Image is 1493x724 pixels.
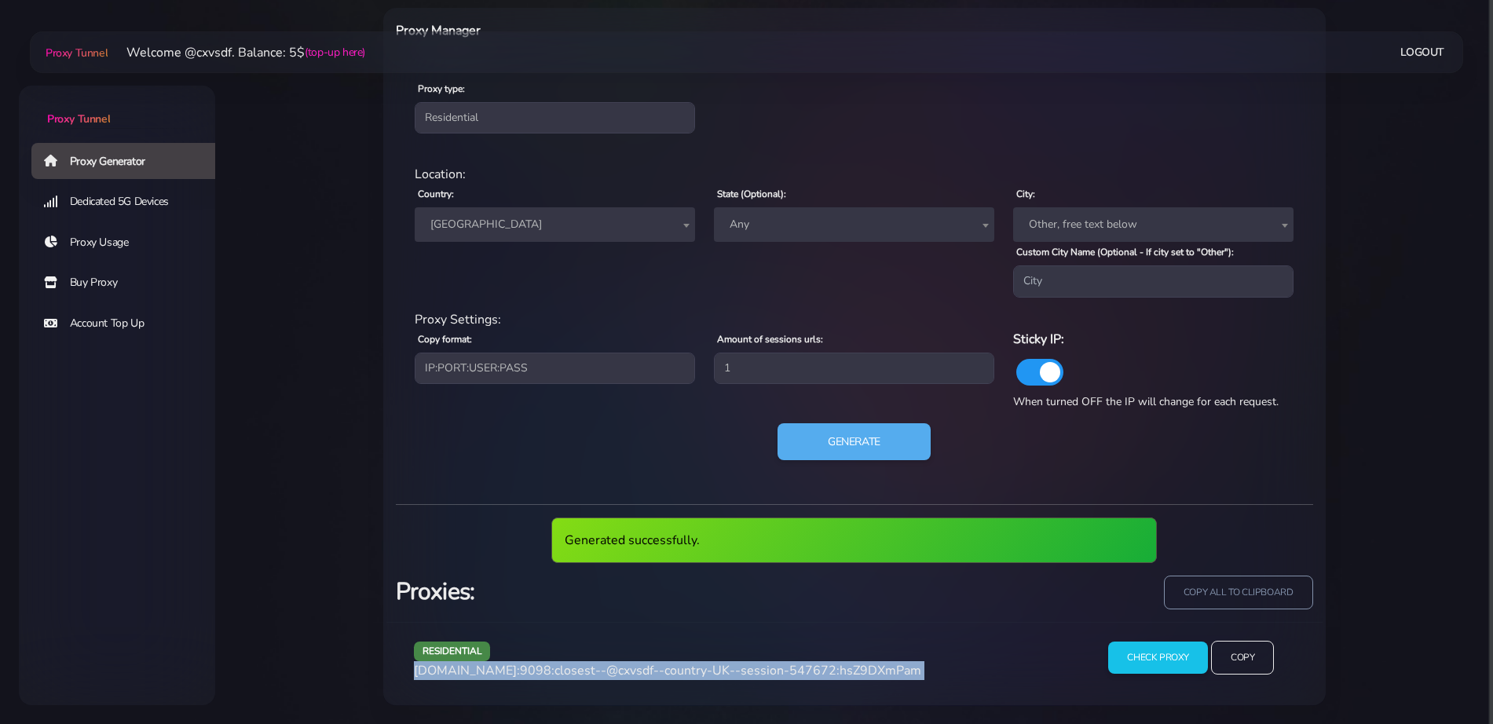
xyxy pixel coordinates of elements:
span: When turned OFF the IP will change for each request. [1013,394,1279,409]
label: State (Optional): [717,187,786,201]
label: Country: [418,187,454,201]
span: United Kingdom [415,207,695,242]
span: Other, free text below [1023,214,1284,236]
input: City [1013,265,1294,297]
h6: Proxy Manager [396,20,923,41]
span: residential [414,642,491,661]
div: Proxy Settings: [405,310,1304,329]
span: Other, free text below [1013,207,1294,242]
iframe: Webchat Widget [1417,648,1473,704]
span: [DOMAIN_NAME]:9098:closest--@cxvsdf--country-UK--session-547672:hsZ9DXmPam [414,662,921,679]
a: Proxy Generator [31,143,228,179]
h3: Proxies: [396,576,845,608]
a: Buy Proxy [31,265,228,301]
span: Any [714,207,994,242]
label: City: [1016,187,1035,201]
span: United Kingdom [424,214,686,236]
label: Amount of sessions urls: [717,332,823,346]
input: Check Proxy [1108,642,1208,674]
input: Copy [1211,641,1274,675]
div: Location: [405,165,1304,184]
span: Proxy Tunnel [47,112,110,126]
span: Proxy Tunnel [46,46,108,60]
a: Proxy Tunnel [42,40,108,65]
h6: Sticky IP: [1013,329,1294,349]
label: Copy format: [418,332,472,346]
div: Generated successfully. [551,517,1157,563]
label: Custom City Name (Optional - If city set to "Other"): [1016,245,1234,259]
a: Dedicated 5G Devices [31,184,228,220]
a: Proxy Usage [31,225,228,261]
span: Any [723,214,985,236]
input: copy all to clipboard [1164,576,1313,609]
li: Welcome @cxvsdf. Balance: 5$ [108,43,365,62]
a: Logout [1400,38,1444,67]
a: Proxy Tunnel [19,86,215,127]
a: (top-up here) [305,44,365,60]
button: Generate [778,423,931,461]
label: Proxy type: [418,82,465,96]
a: Account Top Up [31,305,228,342]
